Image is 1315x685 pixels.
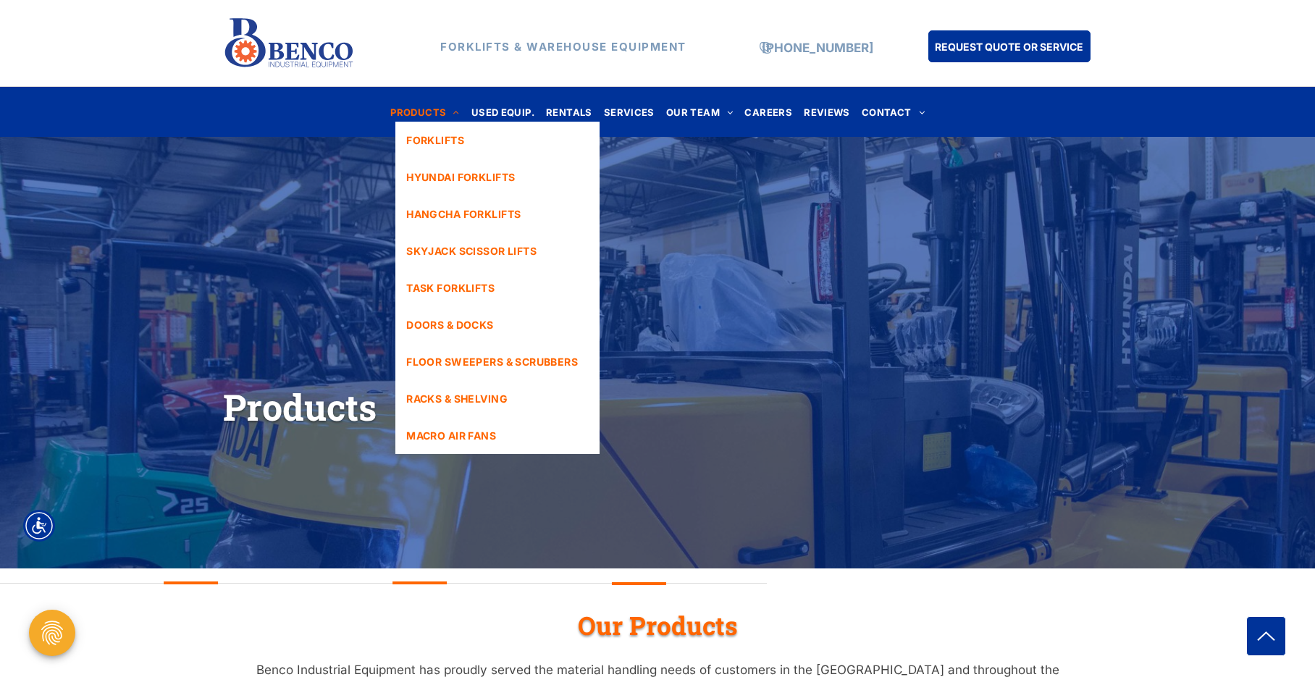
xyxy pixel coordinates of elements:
[406,391,508,406] span: RACKS & SHELVING
[440,40,686,54] strong: FORKLIFTS & WAREHOUSE EQUIPMENT
[598,102,660,122] a: SERVICES
[395,159,600,196] a: HYUNDAI FORKLIFTS
[406,169,515,185] span: HYUNDAI FORKLIFTS
[395,269,600,306] a: TASK FORKLIFTS
[406,428,496,443] span: MACRO AIR FANS
[395,343,600,380] a: FLOOR SWEEPERS & SCRUBBERS
[466,102,540,122] a: USED EQUIP.
[395,417,600,454] a: MACRO AIR FANS
[390,102,460,122] span: PRODUCTS
[406,280,495,295] span: TASK FORKLIFTS
[406,354,578,369] span: FLOOR SWEEPERS & SCRUBBERS
[395,306,600,343] a: DOORS & DOCKS
[406,243,537,259] span: SKYJACK SCISSOR LIFTS
[739,102,798,122] a: CAREERS
[540,102,598,122] a: RENTALS
[762,41,873,55] a: [PHONE_NUMBER]
[935,33,1083,60] span: REQUEST QUOTE OR SERVICE
[395,196,600,232] a: HANGCHA FORKLIFTS
[395,122,600,159] a: FORKLIFTS
[385,102,466,122] a: PRODUCTS
[578,608,738,642] span: Our Products
[223,383,377,431] span: Products
[395,232,600,269] a: SKYJACK SCISSOR LIFTS
[660,102,739,122] a: OUR TEAM
[798,102,856,122] a: REVIEWS
[406,317,493,332] span: DOORS & DOCKS
[856,102,930,122] a: CONTACT
[406,133,464,148] span: FORKLIFTS
[395,380,600,417] a: RACKS & SHELVING
[928,30,1091,62] a: REQUEST QUOTE OR SERVICE
[406,206,521,222] span: HANGCHA FORKLIFTS
[23,510,55,542] div: Accessibility Menu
